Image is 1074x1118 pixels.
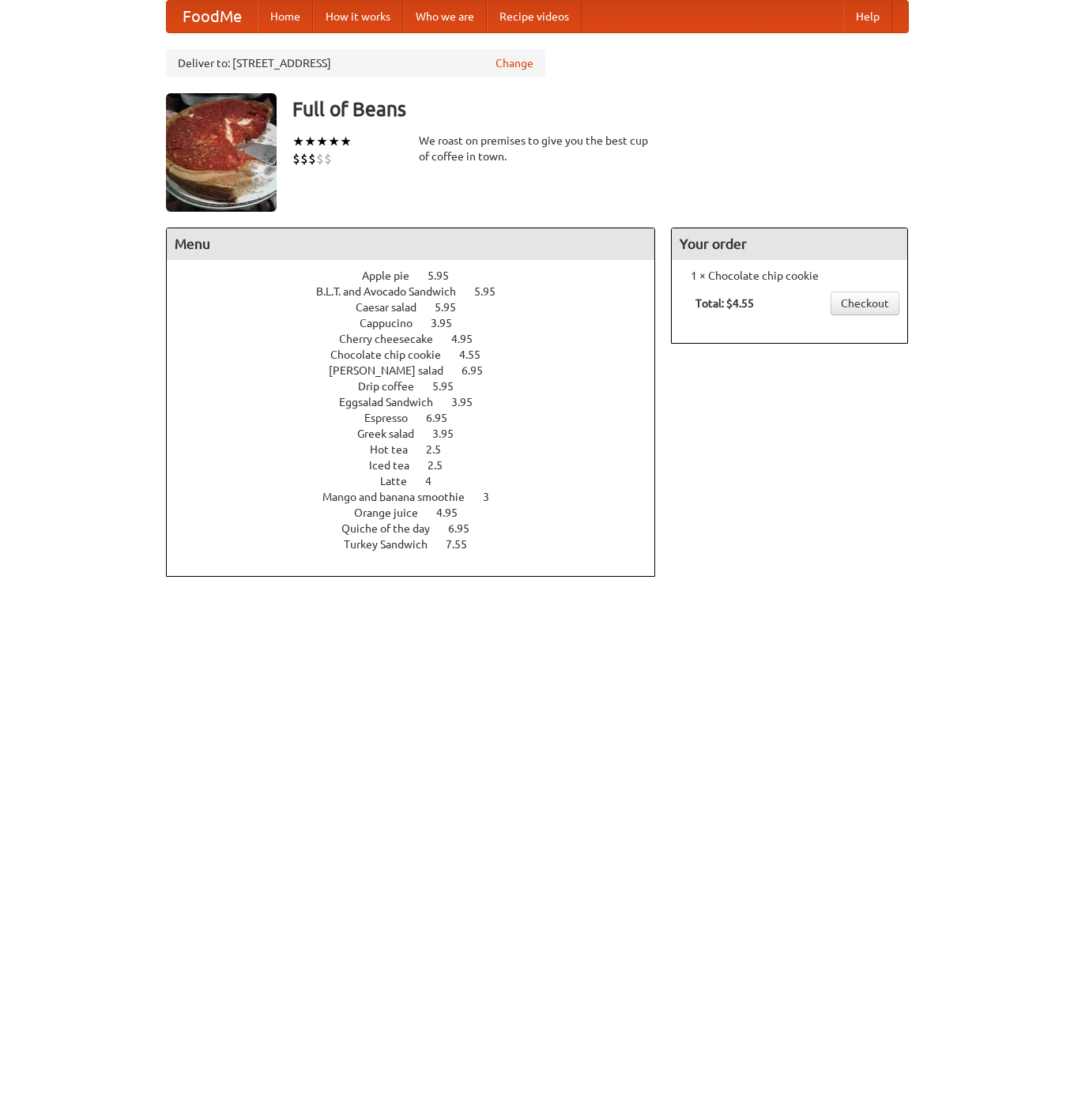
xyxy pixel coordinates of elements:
[369,459,472,472] a: Iced tea 2.5
[831,292,899,315] a: Checkout
[426,412,463,424] span: 6.95
[358,380,430,393] span: Drip coffee
[166,93,277,212] img: angular.jpg
[341,522,446,535] span: Quiche of the day
[166,49,545,77] div: Deliver to: [STREET_ADDRESS]
[370,443,470,456] a: Hot tea 2.5
[324,150,332,168] li: $
[446,538,483,551] span: 7.55
[451,333,488,345] span: 4.95
[462,364,499,377] span: 6.95
[425,475,447,487] span: 4
[428,269,465,282] span: 5.95
[330,348,510,361] a: Chocolate chip cookie 4.55
[329,364,512,377] a: [PERSON_NAME] salad 6.95
[435,301,472,314] span: 5.95
[380,475,461,487] a: Latte 4
[426,443,457,456] span: 2.5
[436,506,473,519] span: 4.95
[360,317,428,329] span: Cappucino
[316,285,472,298] span: B.L.T. and Avocado Sandwich
[308,150,316,168] li: $
[362,269,425,282] span: Apple pie
[432,427,469,440] span: 3.95
[304,133,316,150] li: ★
[340,133,352,150] li: ★
[364,412,424,424] span: Espresso
[328,133,340,150] li: ★
[354,506,487,519] a: Orange juice 4.95
[680,268,899,284] li: 1 × Chocolate chip cookie
[258,1,313,32] a: Home
[432,380,469,393] span: 5.95
[313,1,403,32] a: How it works
[369,459,425,472] span: Iced tea
[451,396,488,408] span: 3.95
[316,133,328,150] li: ★
[358,380,483,393] a: Drip coffee 5.95
[483,491,505,503] span: 3
[354,506,434,519] span: Orange juice
[316,150,324,168] li: $
[487,1,582,32] a: Recipe videos
[322,491,480,503] span: Mango and banana smoothie
[344,538,496,551] a: Turkey Sandwich 7.55
[339,333,502,345] a: Cherry cheesecake 4.95
[292,133,304,150] li: ★
[403,1,487,32] a: Who we are
[364,412,477,424] a: Espresso 6.95
[339,396,502,408] a: Eggsalad Sandwich 3.95
[330,348,457,361] span: Chocolate chip cookie
[370,443,424,456] span: Hot tea
[672,228,907,260] h4: Your order
[292,150,300,168] li: $
[448,522,485,535] span: 6.95
[329,364,459,377] span: [PERSON_NAME] salad
[695,297,754,310] b: Total: $4.55
[357,427,430,440] span: Greek salad
[362,269,478,282] a: Apple pie 5.95
[339,396,449,408] span: Eggsalad Sandwich
[496,55,533,71] a: Change
[428,459,458,472] span: 2.5
[357,427,483,440] a: Greek salad 3.95
[474,285,511,298] span: 5.95
[419,133,656,164] div: We roast on premises to give you the best cup of coffee in town.
[167,228,655,260] h4: Menu
[167,1,258,32] a: FoodMe
[356,301,432,314] span: Caesar salad
[459,348,496,361] span: 4.55
[316,285,525,298] a: B.L.T. and Avocado Sandwich 5.95
[380,475,423,487] span: Latte
[360,317,481,329] a: Cappucino 3.95
[843,1,892,32] a: Help
[344,538,443,551] span: Turkey Sandwich
[431,317,468,329] span: 3.95
[300,150,308,168] li: $
[356,301,485,314] a: Caesar salad 5.95
[292,93,909,125] h3: Full of Beans
[341,522,499,535] a: Quiche of the day 6.95
[322,491,518,503] a: Mango and banana smoothie 3
[339,333,449,345] span: Cherry cheesecake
